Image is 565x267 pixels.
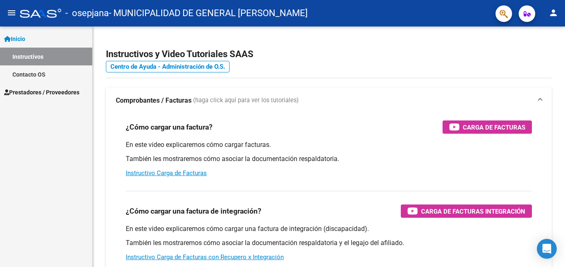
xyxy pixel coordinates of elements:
[401,204,532,218] button: Carga de Facturas Integración
[4,34,25,43] span: Inicio
[4,88,79,97] span: Prestadores / Proveedores
[7,8,17,18] mat-icon: menu
[126,169,207,177] a: Instructivo Carga de Facturas
[106,46,552,62] h2: Instructivos y Video Tutoriales SAAS
[193,96,299,105] span: (haga click aquí para ver los tutoriales)
[126,205,261,217] h3: ¿Cómo cargar una factura de integración?
[126,253,284,261] a: Instructivo Carga de Facturas con Recupero x Integración
[443,120,532,134] button: Carga de Facturas
[126,121,213,133] h3: ¿Cómo cargar una factura?
[126,224,532,233] p: En este video explicaremos cómo cargar una factura de integración (discapacidad).
[65,4,109,22] span: - osepjana
[126,154,532,164] p: También les mostraremos cómo asociar la documentación respaldatoria.
[537,239,557,259] div: Open Intercom Messenger
[126,238,532,248] p: También les mostraremos cómo asociar la documentación respaldatoria y el legajo del afiliado.
[116,96,192,105] strong: Comprobantes / Facturas
[463,122,525,132] span: Carga de Facturas
[548,8,558,18] mat-icon: person
[106,87,552,114] mat-expansion-panel-header: Comprobantes / Facturas (haga click aquí para ver los tutoriales)
[421,206,525,216] span: Carga de Facturas Integración
[126,140,532,149] p: En este video explicaremos cómo cargar facturas.
[106,61,230,72] a: Centro de Ayuda - Administración de O.S.
[109,4,308,22] span: - MUNICIPALIDAD DE GENERAL [PERSON_NAME]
